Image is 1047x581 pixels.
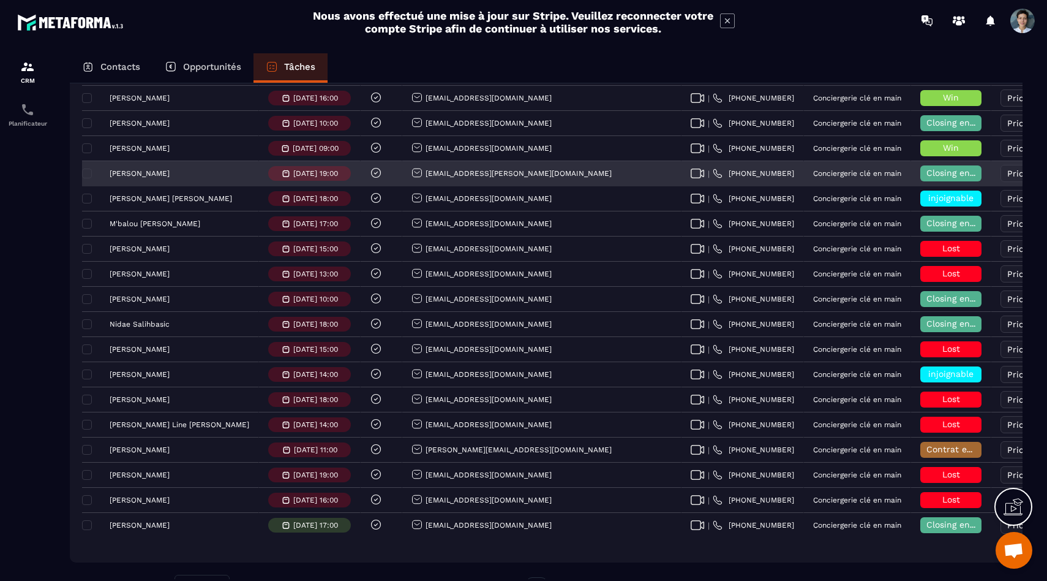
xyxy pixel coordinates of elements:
[926,294,996,303] span: Closing en cours
[1007,470,1038,480] span: Priorité
[708,94,710,103] span: |
[996,532,1032,569] div: Ouvrir le chat
[708,270,710,279] span: |
[813,144,901,153] p: Conciergerie clé en main
[813,345,901,354] p: Conciergerie clé en main
[813,194,901,203] p: Conciergerie clé en main
[1007,194,1038,203] span: Priorité
[110,94,170,102] p: [PERSON_NAME]
[110,420,249,429] p: [PERSON_NAME] Line [PERSON_NAME]
[1007,93,1038,103] span: Priorité
[713,420,794,430] a: [PHONE_NUMBER]
[942,344,960,354] span: Lost
[708,496,710,505] span: |
[942,495,960,504] span: Lost
[1007,244,1038,254] span: Priorité
[713,370,794,379] a: [PHONE_NUMBER]
[713,143,794,153] a: [PHONE_NUMBER]
[713,319,794,329] a: [PHONE_NUMBER]
[293,496,338,504] p: [DATE] 16:00
[253,53,328,83] a: Tâches
[926,444,991,454] span: Contrat envoyé
[813,119,901,127] p: Conciergerie clé en main
[708,345,710,354] span: |
[813,245,901,253] p: Conciergerie clé en main
[813,395,901,404] p: Conciergerie clé en main
[942,268,960,278] span: Lost
[293,169,338,178] p: [DATE] 19:00
[708,194,710,203] span: |
[813,446,901,454] p: Conciergerie clé en main
[708,144,710,153] span: |
[293,219,338,228] p: [DATE] 17:00
[183,61,241,72] p: Opportunités
[713,219,794,229] a: [PHONE_NUMBER]
[926,520,996,530] span: Closing en cours
[713,395,794,404] a: [PHONE_NUMBER]
[1007,344,1038,354] span: Priorité
[293,345,338,354] p: [DATE] 15:00
[1007,143,1038,153] span: Priorité
[293,270,338,278] p: [DATE] 13:00
[284,61,315,72] p: Tâches
[713,194,794,203] a: [PHONE_NUMBER]
[943,143,959,153] span: Win
[293,119,338,127] p: [DATE] 10:00
[1007,370,1038,379] span: Priorité
[1007,269,1038,279] span: Priorité
[926,168,996,178] span: Closing en cours
[713,445,794,455] a: [PHONE_NUMBER]
[17,11,127,34] img: logo
[926,218,996,228] span: Closing en cours
[708,395,710,404] span: |
[110,345,170,354] p: [PERSON_NAME]
[1007,445,1038,455] span: Priorité
[110,471,170,479] p: [PERSON_NAME]
[708,119,710,128] span: |
[813,370,901,379] p: Conciergerie clé en main
[70,53,152,83] a: Contacts
[110,119,170,127] p: [PERSON_NAME]
[708,370,710,379] span: |
[1007,219,1038,229] span: Priorité
[3,77,52,84] p: CRM
[312,9,714,35] h2: Nous avons effectué une mise à jour sur Stripe. Veuillez reconnecter votre compte Stripe afin de ...
[293,320,338,328] p: [DATE] 18:00
[942,394,960,404] span: Lost
[713,169,794,178] a: [PHONE_NUMBER]
[110,169,170,178] p: [PERSON_NAME]
[110,194,232,203] p: [PERSON_NAME] [PERSON_NAME]
[708,245,710,254] span: |
[293,194,338,203] p: [DATE] 18:00
[813,420,901,429] p: Conciergerie clé en main
[928,369,974,379] span: injoignable
[713,244,794,254] a: [PHONE_NUMBER]
[293,245,338,253] p: [DATE] 15:00
[3,93,52,136] a: schedulerschedulerPlanificateur
[294,446,337,454] p: [DATE] 11:00
[1007,395,1038,404] span: Priorité
[1007,118,1038,128] span: Priorité
[1007,420,1038,430] span: Priorité
[293,395,338,404] p: [DATE] 18:00
[813,94,901,102] p: Conciergerie clé en main
[293,144,339,153] p: [DATE] 09:00
[110,370,170,379] p: [PERSON_NAME]
[813,295,901,303] p: Conciergerie clé en main
[943,93,959,102] span: Win
[1007,169,1038,178] span: Priorité
[708,446,710,455] span: |
[293,370,338,379] p: [DATE] 14:00
[110,446,170,454] p: [PERSON_NAME]
[813,320,901,328] p: Conciergerie clé en main
[813,219,901,228] p: Conciergerie clé en main
[926,319,996,328] span: Closing en cours
[152,53,253,83] a: Opportunités
[713,294,794,304] a: [PHONE_NUMBER]
[942,419,960,429] span: Lost
[708,169,710,178] span: |
[110,270,170,278] p: [PERSON_NAME]
[708,219,710,229] span: |
[708,521,710,530] span: |
[713,118,794,128] a: [PHONE_NUMBER]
